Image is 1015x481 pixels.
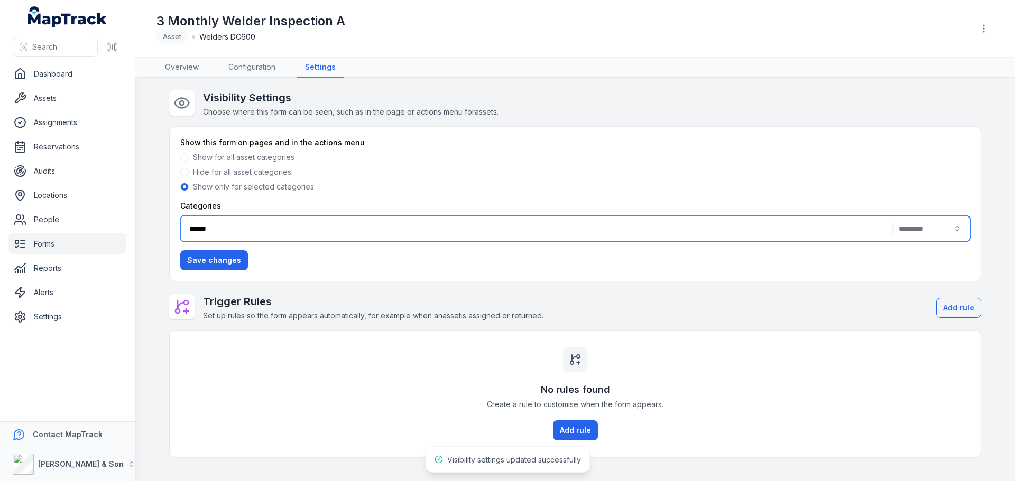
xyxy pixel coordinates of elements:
[193,167,291,177] label: Hide for all asset categories
[33,430,103,439] strong: Contact MapTrack
[156,13,345,30] h1: 3 Monthly Welder Inspection A
[193,152,294,163] label: Show for all asset categories
[8,258,126,279] a: Reports
[297,58,344,78] a: Settings
[38,459,124,468] strong: [PERSON_NAME] & Son
[193,182,314,192] label: Show only for selected categories
[156,58,207,78] a: Overview
[180,201,221,211] label: Categories
[13,37,98,57] button: Search
[8,136,126,157] a: Reservations
[203,294,543,309] h2: Trigger Rules
[447,455,581,464] span: Visibility settings updated successfully
[8,282,126,303] a: Alerts
[8,185,126,206] a: Locations
[553,420,598,440] button: Add rule
[156,30,188,44] div: Asset
[203,311,543,320] span: Set up rules so the form appears automatically, for example when an asset is assigned or returned.
[8,209,126,230] a: People
[8,233,126,254] a: Forms
[180,215,970,242] button: |
[199,32,255,42] span: Welders DC600
[180,250,248,270] button: Save changes
[8,161,126,182] a: Audits
[203,107,499,116] span: Choose where this form can be seen, such as in the page or actions menu for assets .
[8,112,126,133] a: Assignments
[487,399,663,410] span: Create a rule to customise when the form appears.
[28,6,107,27] a: MapTrack
[8,88,126,109] a: Assets
[203,90,499,105] h2: Visibility Settings
[8,306,126,327] a: Settings
[8,63,126,84] a: Dashboard
[220,58,284,78] a: Configuration
[541,382,610,397] h3: No rules found
[32,42,57,52] span: Search
[936,298,981,318] button: Add rule
[180,137,365,148] label: Show this form on pages and in the actions menu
